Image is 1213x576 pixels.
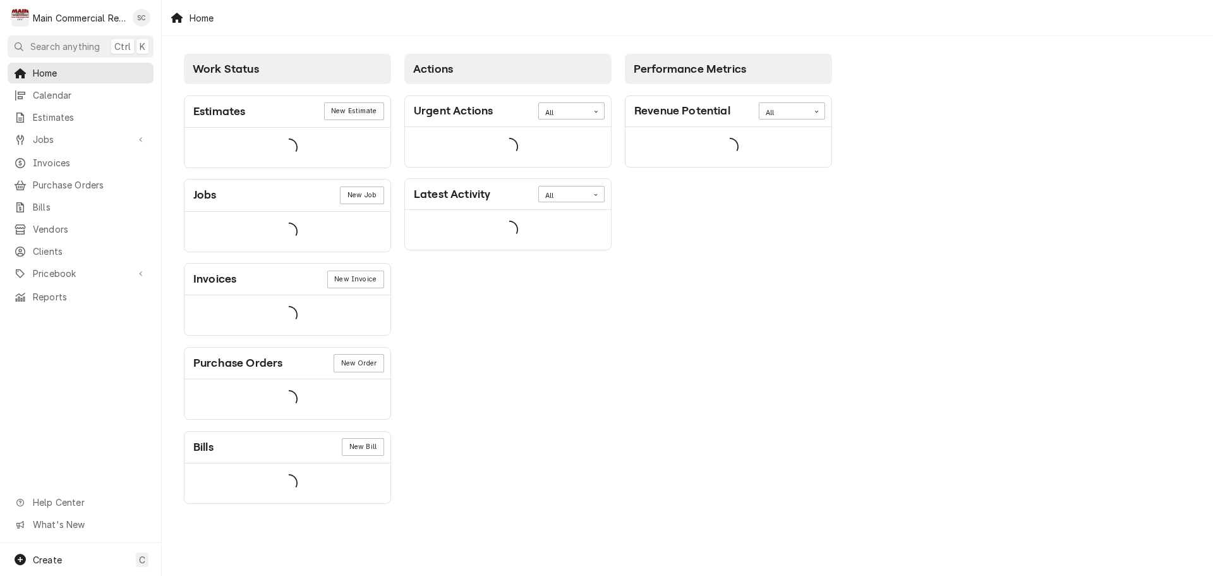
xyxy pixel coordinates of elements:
[766,108,802,118] div: All
[33,111,147,124] span: Estimates
[334,354,383,372] div: Card Link Button
[405,96,611,127] div: Card Header
[634,63,746,75] span: Performance Metrics
[30,40,100,53] span: Search anything
[8,129,154,150] a: Go to Jobs
[33,156,147,169] span: Invoices
[178,47,398,511] div: Card Column: Work Status
[8,63,154,83] a: Home
[340,187,383,204] div: Card Link Button
[8,85,154,106] a: Calendar
[33,133,128,146] span: Jobs
[11,9,29,27] div: Main Commercial Refrigeration Service's Avatar
[33,11,126,25] div: Main Commercial Refrigeration Service
[8,263,154,284] a: Go to Pricebook
[184,179,391,252] div: Card: Jobs
[184,347,391,420] div: Card: Purchase Orders
[404,54,612,84] div: Card Column Header
[625,84,832,217] div: Card Column Content
[133,9,150,27] div: Sharon Campbell's Avatar
[340,187,383,204] a: New Job
[184,128,390,168] div: Card Data
[619,47,839,511] div: Card Column: Performance Metrics
[193,355,282,372] div: Card Title
[184,264,390,295] div: Card Header
[33,496,146,509] span: Help Center
[414,186,490,203] div: Card Title
[625,54,832,84] div: Card Column Header
[184,463,390,503] div: Card Data
[545,191,582,201] div: All
[280,470,298,496] span: Loading...
[404,95,612,168] div: Card: Urgent Actions
[8,197,154,218] a: Bills
[193,63,259,75] span: Work Status
[184,432,390,463] div: Card Header
[184,348,390,379] div: Card Header
[133,9,150,27] div: SC
[404,84,612,250] div: Card Column Content
[414,102,493,119] div: Card Title
[500,217,518,243] span: Loading...
[33,223,147,236] span: Vendors
[8,219,154,240] a: Vendors
[33,518,146,531] span: What's New
[33,267,128,280] span: Pricebook
[324,102,384,120] div: Card Link Button
[33,178,147,192] span: Purchase Orders
[405,210,611,250] div: Card Data
[280,302,298,329] span: Loading...
[33,290,147,303] span: Reports
[114,40,131,53] span: Ctrl
[33,89,147,102] span: Calendar
[327,271,384,288] div: Card Link Button
[140,40,145,53] span: K
[334,354,383,372] a: New Order
[538,102,605,119] div: Card Data Filter Control
[193,187,217,204] div: Card Title
[193,103,245,120] div: Card Title
[184,96,390,128] div: Card Header
[759,102,825,119] div: Card Data Filter Control
[33,245,147,258] span: Clients
[327,271,384,288] a: New Invoice
[545,108,582,118] div: All
[634,102,730,119] div: Card Title
[280,386,298,413] span: Loading...
[184,379,390,419] div: Card Data
[33,200,147,214] span: Bills
[193,439,214,456] div: Card Title
[413,63,453,75] span: Actions
[11,9,29,27] div: M
[500,133,518,160] span: Loading...
[342,438,383,456] div: Card Link Button
[184,212,390,252] div: Card Data
[280,218,298,245] span: Loading...
[8,241,154,262] a: Clients
[184,431,391,504] div: Card: Bills
[8,286,154,307] a: Reports
[33,555,62,565] span: Create
[184,95,391,168] div: Card: Estimates
[8,35,154,58] button: Search anythingCtrlK
[184,295,390,335] div: Card Data
[8,514,154,535] a: Go to What's New
[193,271,236,288] div: Card Title
[625,127,831,167] div: Card Data
[184,54,391,84] div: Card Column Header
[721,133,739,160] span: Loading...
[405,127,611,167] div: Card Data
[398,47,619,511] div: Card Column: Actions
[184,263,391,336] div: Card: Invoices
[184,180,390,211] div: Card Header
[324,102,384,120] a: New Estimate
[625,95,832,168] div: Card: Revenue Potential
[404,178,612,250] div: Card: Latest Activity
[405,179,611,210] div: Card Header
[8,107,154,128] a: Estimates
[8,175,154,195] a: Purchase Orders
[139,553,145,567] span: C
[33,66,147,80] span: Home
[625,96,831,127] div: Card Header
[162,36,1213,526] div: Dashboard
